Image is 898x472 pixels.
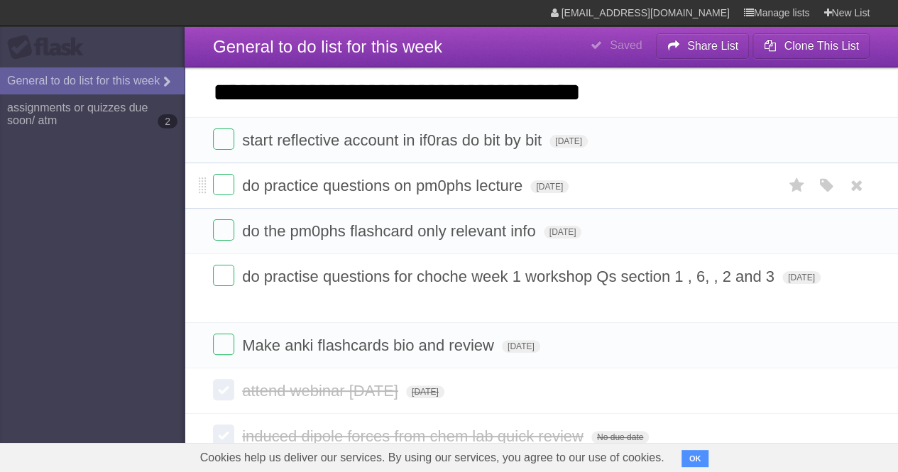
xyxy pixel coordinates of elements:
[213,265,234,286] label: Done
[213,379,234,400] label: Done
[752,33,870,59] button: Clone This List
[783,174,810,197] label: Star task
[610,39,642,51] b: Saved
[242,382,402,400] span: attend webinar [DATE]
[502,340,540,353] span: [DATE]
[213,424,234,446] label: Done
[213,128,234,150] label: Done
[549,135,588,148] span: [DATE]
[687,40,738,52] b: Share List
[591,431,649,444] span: No due date
[242,268,778,285] span: do practise questions for choche week 1 workshop Qs section 1 , 6, , 2 and 3
[656,33,750,59] button: Share List
[242,336,498,354] span: Make anki flashcards bio and review
[784,40,859,52] b: Clone This List
[406,385,444,398] span: [DATE]
[242,177,526,194] span: do practice questions on pm0phs lecture
[213,219,234,241] label: Done
[530,180,569,193] span: [DATE]
[544,226,582,238] span: [DATE]
[213,37,442,56] span: General to do list for this week
[158,114,177,128] b: 2
[242,427,587,445] span: induced dipole forces from chem lab quick review
[213,174,234,195] label: Done
[186,444,679,472] span: Cookies help us deliver our services. By using our services, you agree to our use of cookies.
[242,222,539,240] span: do the pm0phs flashcard only relevant info
[681,450,709,467] button: OK
[242,131,545,149] span: start reflective account in if0ras do bit by bit
[7,35,92,60] div: Flask
[782,271,821,284] span: [DATE]
[213,334,234,355] label: Done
